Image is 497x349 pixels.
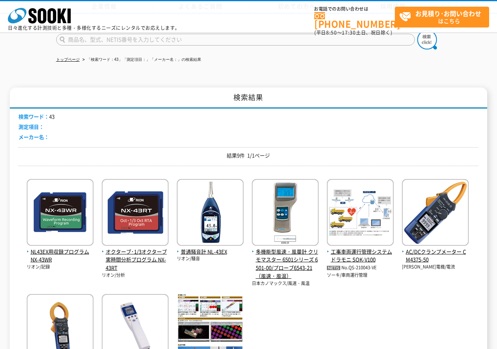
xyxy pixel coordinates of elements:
a: お見積り･お問い合わせはこちら [395,7,489,27]
a: [PHONE_NUMBER] [314,12,395,28]
span: お電話でのお問い合わせは [314,7,395,11]
p: リオン/分析 [102,272,169,279]
img: NL-43EX [177,179,244,248]
a: 工事車両運行管理システム ドラモニ SOK-V100 [327,239,394,264]
span: AC/DCクランプメーター CM4375-50 [402,248,469,264]
p: リオン/記録 [27,264,94,270]
a: 多機能型風速・風量計 クリモマスター 6501シリーズ 6501-00/プローブ6543-21（風速・風温） [252,239,319,280]
input: 商品名、型式、NETIS番号を入力してください [56,34,415,46]
a: 普通騒音計 NL-43EX [177,239,244,256]
img: btn_search.png [417,30,437,49]
p: No.QS-210043-VE [327,264,394,272]
span: 17:30 [342,29,356,36]
span: 測定項目： [18,123,44,130]
a: トップページ [56,57,80,62]
img: NX-43RT [102,179,169,248]
img: 6501-00/プローブ6543-21（風速・風温） [252,179,319,248]
a: NL43EX用収録プログラム NX-43WR [27,239,94,264]
p: 日々進化する計測技術と多種・多様化するニーズにレンタルでお応えします。 [8,26,180,30]
strong: お見積り･お問い合わせ [415,9,481,18]
span: NL43EX用収録プログラム NX-43WR [27,248,94,264]
img: ドラモニ SOK-V100 [327,179,394,248]
span: 多機能型風速・風量計 クリモマスター 6501シリーズ 6501-00/プローブ6543-21（風速・風温） [252,248,319,280]
p: 日本カノマックス/風速・風温 [252,280,319,287]
a: AC/DCクランプメーター CM4375-50 [402,239,469,264]
p: リオン/騒音 [177,256,244,262]
li: 「検索ワード：43」「測定項目：」「メーカー名：」の検索結果 [81,56,201,64]
span: オクターブ･1/3オクターブ実時間分析プログラム NX-43RT [102,248,169,272]
p: [PERSON_NAME]電機/電流 [402,264,469,270]
li: 43 [18,113,55,121]
img: NX-43WR [27,179,94,248]
p: ソーキ/車両運行管理 [327,272,394,279]
span: 検索ワード： [18,113,49,120]
a: オクターブ･1/3オクターブ実時間分析プログラム NX-43RT [102,239,169,272]
img: CM4375-50 [402,179,469,248]
span: メーカー名： [18,133,49,141]
span: はこちら [399,7,489,27]
h1: 検索結果 [10,88,487,109]
span: (平日 ～ 土日、祝日除く) [314,29,392,36]
span: 普通騒音計 NL-43EX [177,248,244,256]
span: 8:50 [326,29,337,36]
span: 工事車両運行管理システム ドラモニ SOK-V100 [327,248,394,264]
p: 結果9件 1/1ページ [18,152,478,160]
